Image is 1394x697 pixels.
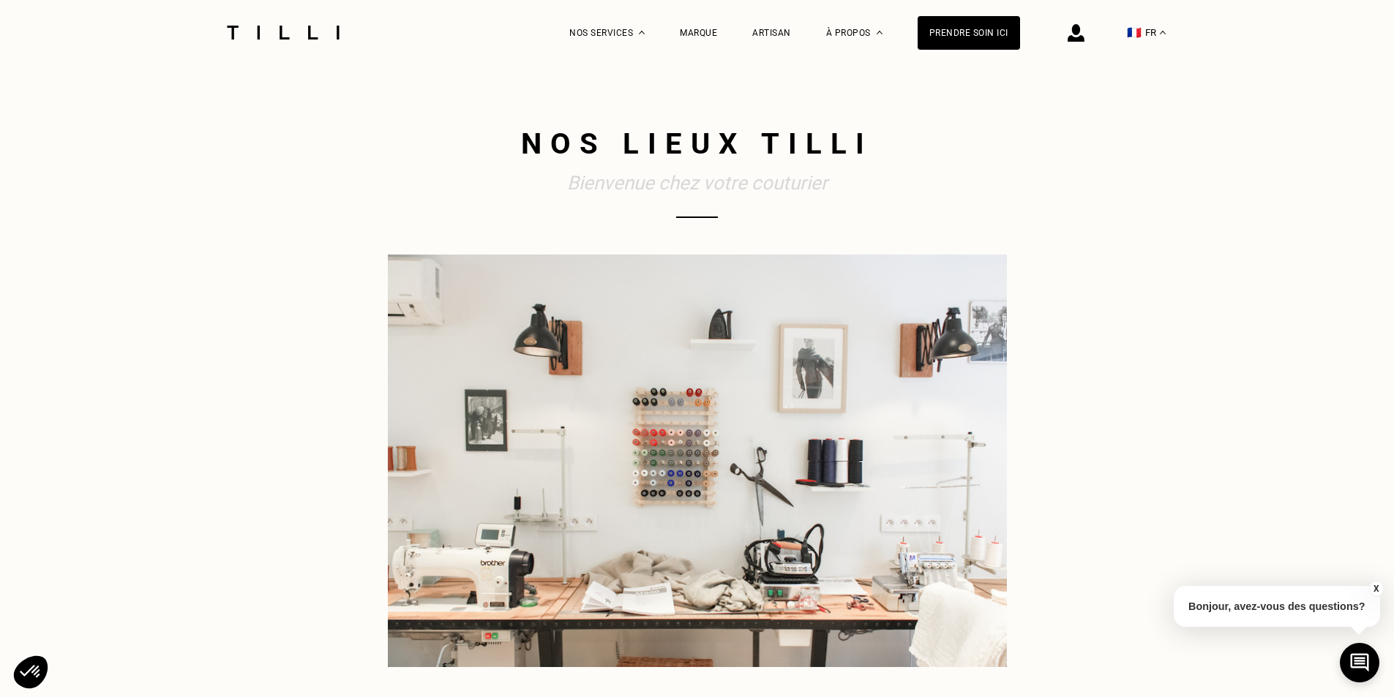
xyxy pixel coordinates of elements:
img: retoucherie Paris 9 [388,255,1007,667]
button: X [1368,581,1383,597]
a: Artisan [752,28,791,38]
h2: Bienvenue chez votre couturier [388,171,1007,195]
span: 🇫🇷 [1127,26,1142,39]
img: icône connexion [1068,24,1084,42]
img: menu déroulant [1160,31,1166,34]
h1: Nos lieux Tilli [388,124,1007,164]
p: Bonjour, avez-vous des questions? [1174,586,1380,627]
a: Prendre soin ici [918,16,1020,50]
img: Menu déroulant à propos [877,31,883,34]
img: Menu déroulant [639,31,645,34]
a: Marque [680,28,717,38]
img: Logo du service de couturière Tilli [222,26,345,39]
